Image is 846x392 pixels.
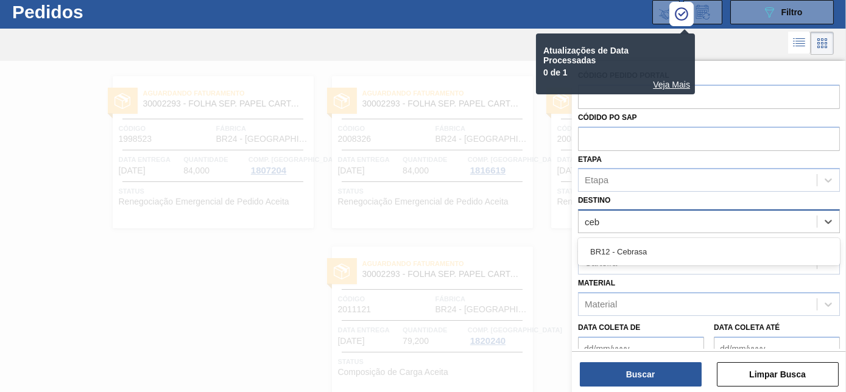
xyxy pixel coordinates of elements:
div: BR12 - Cebrasa [578,240,840,263]
label: Data coleta até [714,323,780,332]
div: Logs [541,80,690,89]
label: Data coleta de [578,323,640,332]
label: Material [578,279,615,287]
p: Atualizações de Data Processadas [543,46,672,65]
label: Destino [578,196,610,205]
div: Visão em Lista [788,32,811,55]
p: 0 de 1 [543,68,672,77]
span: Filtro [781,7,803,17]
h1: Pedidos [12,5,183,19]
input: dd/mm/yyyy [714,337,840,361]
label: Carteira [578,237,616,246]
label: Códido PO SAP [578,113,637,122]
div: Material [585,299,617,309]
div: Etapa [585,175,608,186]
input: dd/mm/yyyy [578,337,704,361]
img: Círculo Indicando o Processamento da operação [674,6,689,22]
label: Etapa [578,155,602,164]
div: Visão em Cards [811,32,834,55]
